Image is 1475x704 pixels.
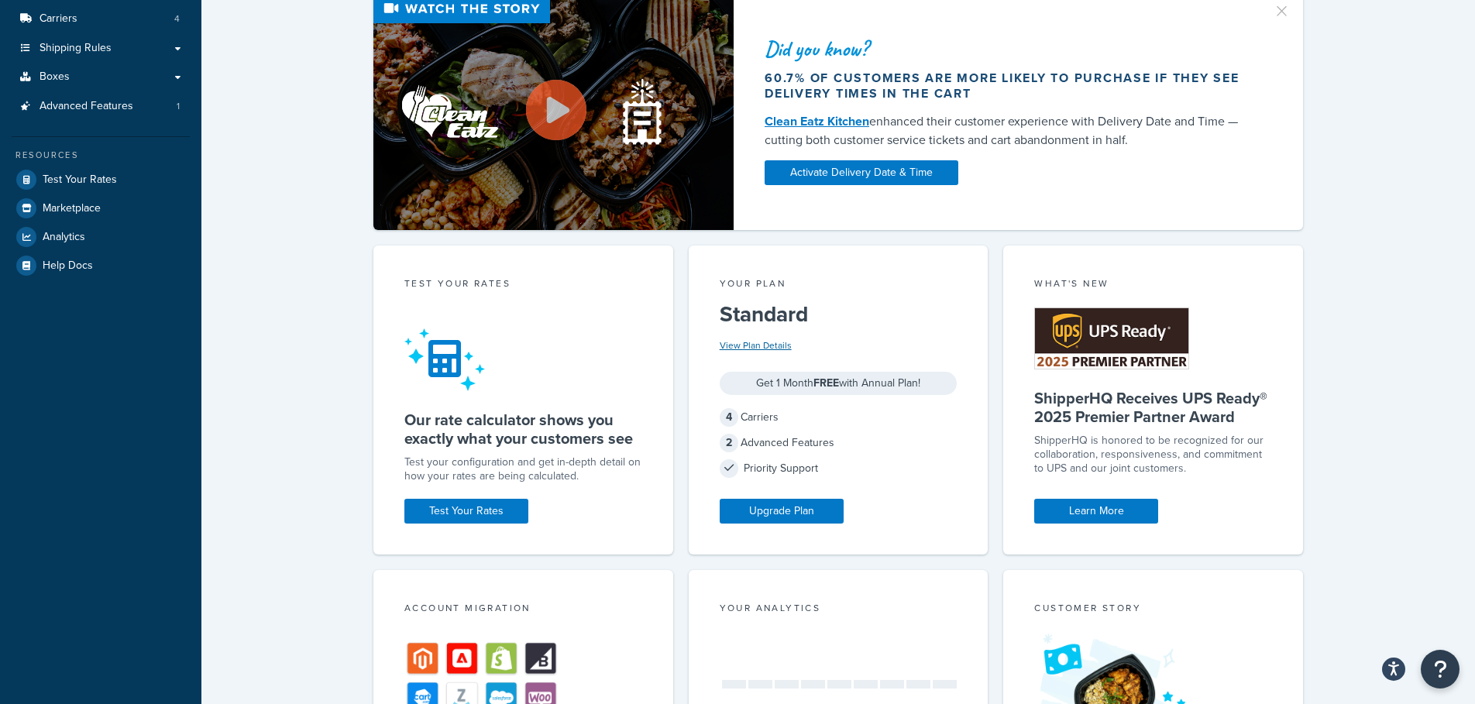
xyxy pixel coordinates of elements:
[720,499,844,524] a: Upgrade Plan
[12,92,190,121] a: Advanced Features1
[12,63,190,91] a: Boxes
[720,434,738,452] span: 2
[765,70,1254,101] div: 60.7% of customers are more likely to purchase if they see delivery times in the cart
[720,408,738,427] span: 4
[404,455,642,483] div: Test your configuration and get in-depth detail on how your rates are being calculated.
[1034,389,1272,426] h5: ShipperHQ Receives UPS Ready® 2025 Premier Partner Award
[43,202,101,215] span: Marketplace
[12,34,190,63] a: Shipping Rules
[12,149,190,162] div: Resources
[40,70,70,84] span: Boxes
[40,12,77,26] span: Carriers
[43,259,93,273] span: Help Docs
[12,92,190,121] li: Advanced Features
[12,166,190,194] a: Test Your Rates
[1034,601,1272,619] div: Customer Story
[765,160,958,185] a: Activate Delivery Date & Time
[813,375,839,391] strong: FREE
[404,601,642,619] div: Account Migration
[12,223,190,251] a: Analytics
[12,5,190,33] a: Carriers4
[12,194,190,222] a: Marketplace
[720,458,958,479] div: Priority Support
[1421,650,1460,689] button: Open Resource Center
[404,276,642,294] div: Test your rates
[720,338,792,352] a: View Plan Details
[43,231,85,244] span: Analytics
[404,499,528,524] a: Test Your Rates
[40,42,112,55] span: Shipping Rules
[1034,499,1158,524] a: Learn More
[720,302,958,327] h5: Standard
[404,410,642,448] h5: Our rate calculator shows you exactly what your customers see
[43,173,117,187] span: Test Your Rates
[12,252,190,280] a: Help Docs
[720,276,958,294] div: Your Plan
[765,38,1254,60] div: Did you know?
[720,372,958,395] div: Get 1 Month with Annual Plan!
[12,5,190,33] li: Carriers
[720,432,958,454] div: Advanced Features
[720,407,958,428] div: Carriers
[765,112,869,130] a: Clean Eatz Kitchen
[177,100,180,113] span: 1
[720,601,958,619] div: Your Analytics
[765,112,1254,149] div: enhanced their customer experience with Delivery Date and Time — cutting both customer service ti...
[1034,434,1272,476] p: ShipperHQ is honored to be recognized for our collaboration, responsiveness, and commitment to UP...
[40,100,133,113] span: Advanced Features
[174,12,180,26] span: 4
[1034,276,1272,294] div: What's New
